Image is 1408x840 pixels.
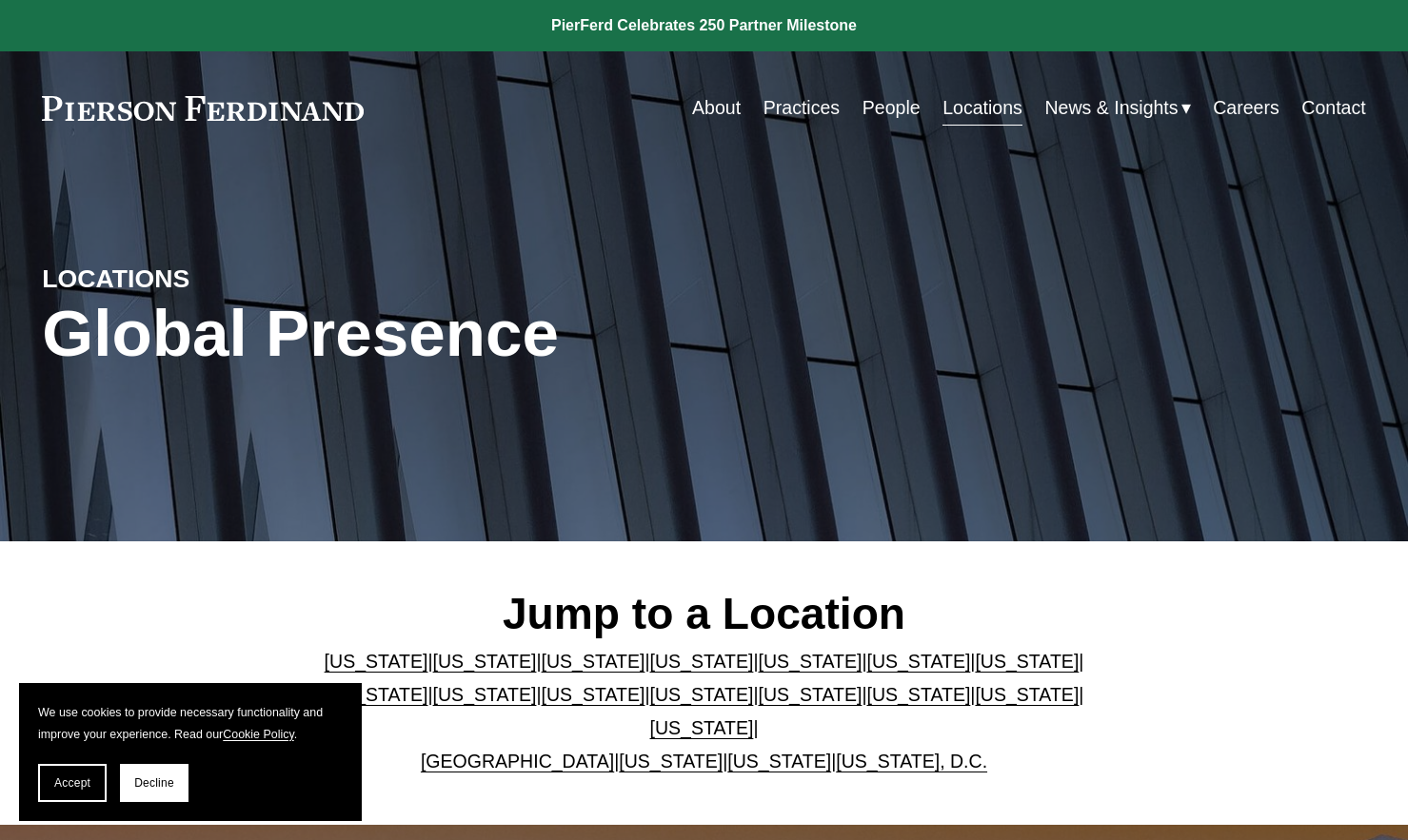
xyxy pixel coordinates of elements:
span: News & Insights [1045,91,1179,125]
a: [US_STATE] [650,651,754,672]
a: [US_STATE], D.C. [836,751,987,772]
a: [US_STATE] [975,651,1079,672]
section: Cookie banner [19,683,362,821]
a: Careers [1213,89,1279,127]
a: [US_STATE] [433,651,537,672]
button: Decline [120,764,188,802]
a: Locations [942,89,1022,127]
a: Practices [763,89,840,127]
a: [US_STATE] [619,751,723,772]
a: [US_STATE] [758,651,862,672]
a: [US_STATE] [650,684,754,705]
a: Cookie Policy [223,728,293,741]
a: [US_STATE] [650,717,754,738]
a: [US_STATE] [866,684,970,705]
a: People [863,89,921,127]
span: Decline [134,776,174,790]
p: | | | | | | | | | | | | | | | | | | [318,645,1090,779]
a: [US_STATE] [866,651,970,672]
a: folder dropdown [1045,89,1191,127]
a: [US_STATE] [727,751,831,772]
a: [US_STATE] [542,651,645,672]
a: [US_STATE] [325,684,428,705]
a: [US_STATE] [433,684,537,705]
p: We use cookies to provide necessary functionality and improve your experience. Read our . [38,702,343,745]
h4: LOCATIONS [42,264,373,296]
a: [US_STATE] [975,684,1079,705]
button: Accept [38,764,107,802]
a: [US_STATE] [325,651,428,672]
h2: Jump to a Location [318,588,1090,641]
a: Contact [1301,89,1365,127]
h1: Global Presence [42,296,924,371]
span: Accept [54,776,90,790]
a: [GEOGRAPHIC_DATA] [421,751,614,772]
a: [US_STATE] [542,684,645,705]
a: [US_STATE] [758,684,862,705]
a: About [692,89,741,127]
